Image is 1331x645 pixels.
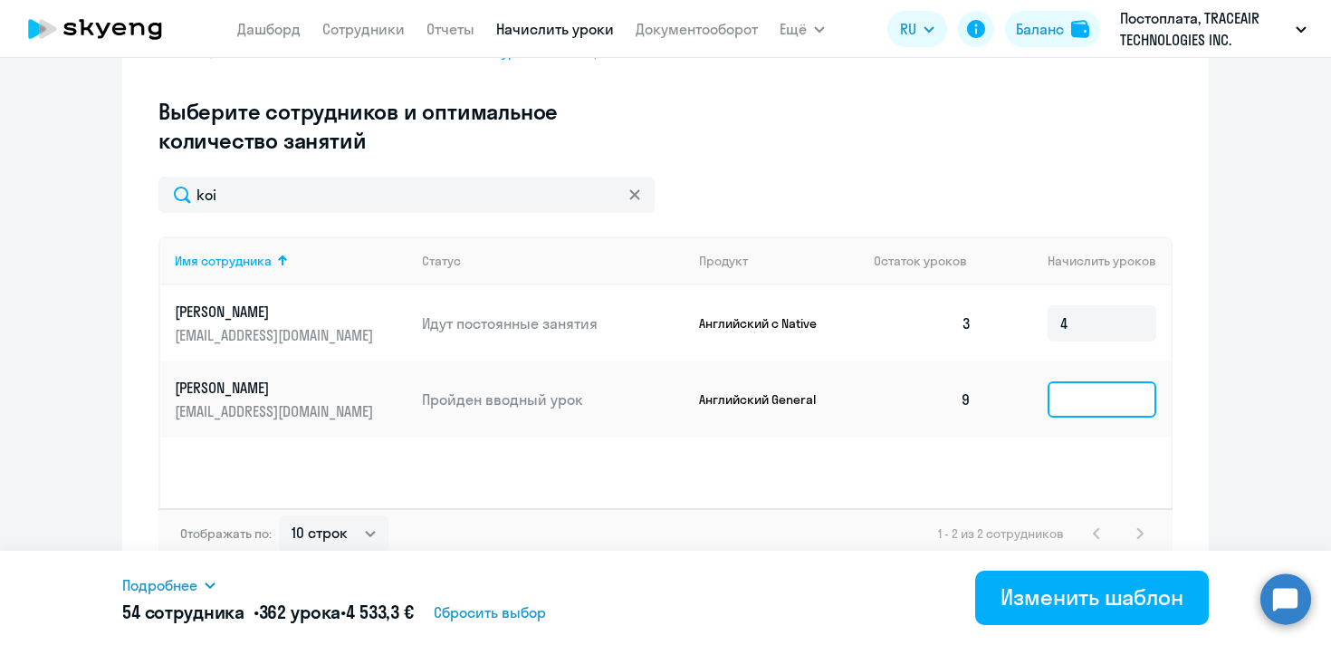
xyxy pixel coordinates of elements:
[180,525,272,542] span: Отображать по:
[426,20,474,38] a: Отчеты
[122,600,414,625] h5: 54 сотрудника • •
[887,11,947,47] button: RU
[422,313,685,333] p: Идут постоянные занятия
[175,325,378,345] p: [EMAIL_ADDRESS][DOMAIN_NAME]
[158,97,617,155] h3: Выберите сотрудников и оптимальное количество занятий
[175,253,407,269] div: Имя сотрудника
[175,401,378,421] p: [EMAIL_ADDRESS][DOMAIN_NAME]
[780,11,825,47] button: Ещё
[175,302,378,322] p: [PERSON_NAME]
[780,18,807,40] span: Ещё
[975,571,1209,625] button: Изменить шаблон
[496,20,614,38] a: Начислить уроки
[175,302,407,345] a: [PERSON_NAME][EMAIL_ADDRESS][DOMAIN_NAME]
[237,20,301,38] a: Дашборд
[859,361,986,438] td: 9
[422,253,685,269] div: Статус
[1005,11,1100,47] button: Балансbalance
[699,253,748,269] div: Продукт
[175,378,378,398] p: [PERSON_NAME]
[158,177,655,213] input: Поиск по имени, email, продукту или статусу
[699,391,835,408] p: Английский General
[636,20,758,38] a: Документооборот
[1120,7,1288,51] p: Постоплата, TRACEAIR TECHNOLOGIES INC.
[422,253,461,269] div: Статус
[434,602,546,623] span: Сбросить выбор
[175,253,272,269] div: Имя сотрудника
[346,601,414,623] span: 4 533,3 €
[322,20,405,38] a: Сотрудники
[1016,18,1064,40] div: Баланс
[175,378,407,421] a: [PERSON_NAME][EMAIL_ADDRESS][DOMAIN_NAME]
[1001,582,1183,611] div: Изменить шаблон
[422,390,685,409] p: Пройден вводный урок
[699,253,860,269] div: Продукт
[699,315,835,332] p: Английский с Native
[259,601,341,623] span: 362 урока
[1111,7,1316,51] button: Постоплата, TRACEAIR TECHNOLOGIES INC.
[1071,20,1089,38] img: balance
[874,253,986,269] div: Остаток уроков
[874,253,967,269] span: Остаток уроков
[859,285,986,361] td: 3
[900,18,916,40] span: RU
[986,236,1171,285] th: Начислить уроков
[938,525,1064,542] span: 1 - 2 из 2 сотрудников
[122,574,197,596] span: Подробнее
